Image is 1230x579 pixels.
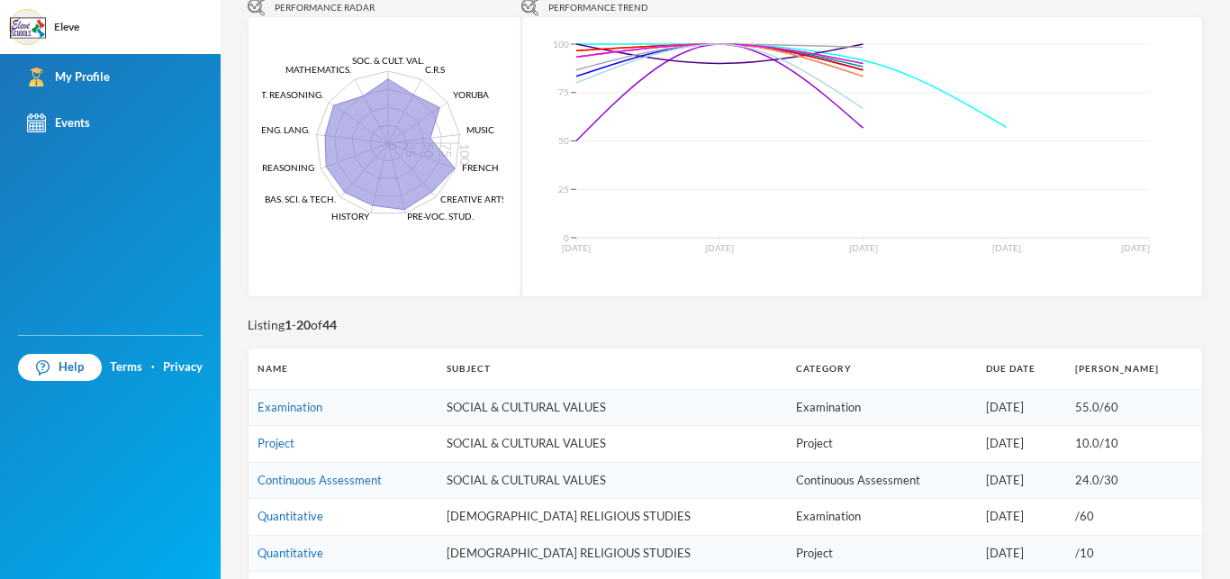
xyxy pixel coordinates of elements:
td: [DATE] [977,535,1067,572]
td: [DATE] [977,499,1067,536]
b: 44 [322,317,337,332]
td: Project [787,426,976,463]
th: Subject [438,348,787,389]
tspan: CREATIVE ARTS [440,194,506,204]
a: Project [258,436,294,450]
a: Quantitative [258,509,323,523]
div: · [151,358,155,376]
tspan: C.R.S [425,64,445,75]
span: Performance Trend [548,1,648,14]
tspan: 50 [421,143,437,158]
td: 24.0/30 [1066,462,1202,499]
th: Name [249,348,438,389]
tspan: BAS. SCI. & TECH. [265,194,336,204]
tspan: 25 [558,184,569,195]
div: Eleve [54,19,79,35]
td: SOCIAL & CULTURAL VALUES [438,426,787,463]
tspan: 100 [457,143,473,165]
a: Terms [110,358,142,376]
tspan: [DATE] [706,242,735,253]
td: [DATE] [977,389,1067,426]
tspan: 0 [564,232,569,243]
td: Project [787,535,976,572]
a: Examination [258,400,322,414]
td: [DATE] [977,426,1067,463]
tspan: [DATE] [562,242,591,253]
a: Quantitative [258,546,323,560]
td: SOCIAL & CULTURAL VALUES [438,462,787,499]
td: Examination [787,499,976,536]
b: 20 [296,317,311,332]
td: Continuous Assessment [787,462,976,499]
tspan: HISTORY [331,212,370,222]
tspan: MUSIC [466,125,494,136]
div: My Profile [27,68,110,86]
b: 1 [285,317,292,332]
tspan: [DATE] [1121,242,1150,253]
tspan: ENG. LANG. [261,125,310,136]
td: /10 [1066,535,1202,572]
td: 55.0/60 [1066,389,1202,426]
tspan: [DATE] [992,242,1021,253]
td: [DATE] [977,462,1067,499]
tspan: 100 [553,39,569,50]
th: Due Date [977,348,1067,389]
td: SOCIAL & CULTURAL VALUES [438,389,787,426]
tspan: QUANT. REASONING. [234,89,323,100]
td: Examination [787,389,976,426]
tspan: [DATE] [849,242,878,253]
a: Privacy [163,358,203,376]
tspan: YORUBA [453,89,489,100]
td: [DEMOGRAPHIC_DATA] RELIGIOUS STUDIES [438,535,787,572]
th: [PERSON_NAME] [1066,348,1202,389]
a: Help [18,354,102,381]
tspan: VERB. REASONING [236,162,314,173]
tspan: PRE-VOC. STUD. [407,212,474,222]
a: Continuous Assessment [258,473,382,487]
span: Performance Radar [275,1,375,14]
span: Listing - of [248,315,337,334]
div: Events [27,113,90,132]
td: 10.0/10 [1066,426,1202,463]
td: [DEMOGRAPHIC_DATA] RELIGIOUS STUDIES [438,499,787,536]
th: Category [787,348,976,389]
tspan: FRENCH [462,162,499,173]
tspan: SOC. & CULT. VAL. [352,55,424,66]
img: logo [10,10,46,46]
tspan: 50 [558,135,569,146]
tspan: 75 [439,143,455,158]
td: /60 [1066,499,1202,536]
tspan: MATHEMATICS. [285,64,351,75]
tspan: 75 [558,87,569,98]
